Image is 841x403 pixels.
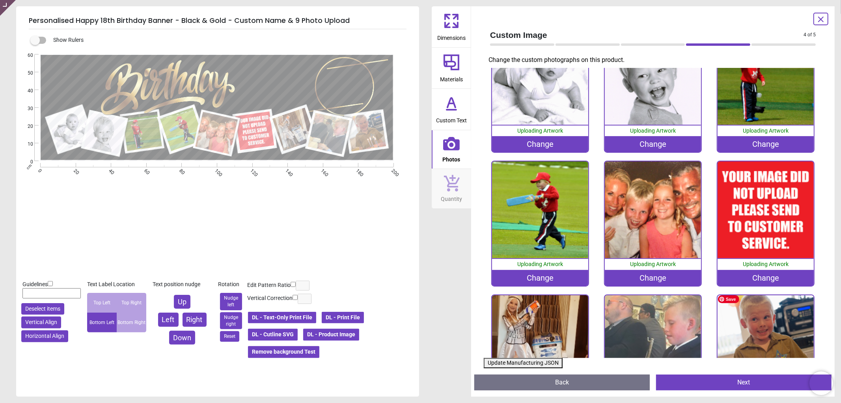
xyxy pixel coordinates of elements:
span: Photos [443,152,461,164]
span: Custom Text [436,113,467,125]
p: Change the custom photographs on this product. [489,56,822,64]
span: Uploading Artwork [743,261,789,267]
span: 40 [107,168,112,173]
span: Uploading Artwork [517,261,563,267]
span: Materials [440,72,463,84]
button: Materials [432,48,471,89]
span: 160 [319,168,324,173]
span: 30 [18,105,33,112]
button: Back [474,375,650,390]
span: Quantity [441,191,462,203]
div: Change [718,270,814,286]
span: Uploading Artwork [630,127,676,134]
span: Uploading Artwork [743,127,789,134]
h5: Personalised Happy 18th Birthday Banner - Black & Gold - Custom Name & 9 Photo Upload [29,13,407,29]
iframe: Brevo live chat [809,371,833,395]
span: Uploading Artwork [630,261,676,267]
div: Change [492,136,589,152]
div: Change [605,136,701,152]
button: Update Manufacturing JSON [484,358,563,368]
span: Custom Image [490,29,804,41]
button: Photos [432,130,471,169]
span: 80 [178,168,183,173]
button: Dimensions [432,6,471,47]
span: 20 [18,123,33,130]
button: Custom Text [432,89,471,130]
span: 10 [18,141,33,148]
div: Change [492,270,589,286]
span: 60 [18,52,33,59]
span: 180 [354,168,360,173]
span: 50 [18,70,33,77]
span: Dimensions [437,30,466,42]
span: 20 [72,168,77,173]
div: Change [718,136,814,152]
div: Change [605,270,701,286]
span: cm [26,163,33,170]
span: 40 [18,88,33,94]
button: Quantity [432,169,471,208]
span: 0 [37,168,42,173]
span: 0 [18,159,33,165]
span: 140 [284,168,289,173]
span: Uploading Artwork [517,127,563,134]
span: 4 of 5 [804,32,816,38]
span: 120 [249,168,254,173]
div: Show Rulers [35,36,419,45]
span: Save [718,295,739,303]
span: 60 [143,168,148,173]
button: Next [656,375,832,390]
span: 200 [390,168,395,173]
span: 100 [213,168,218,173]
